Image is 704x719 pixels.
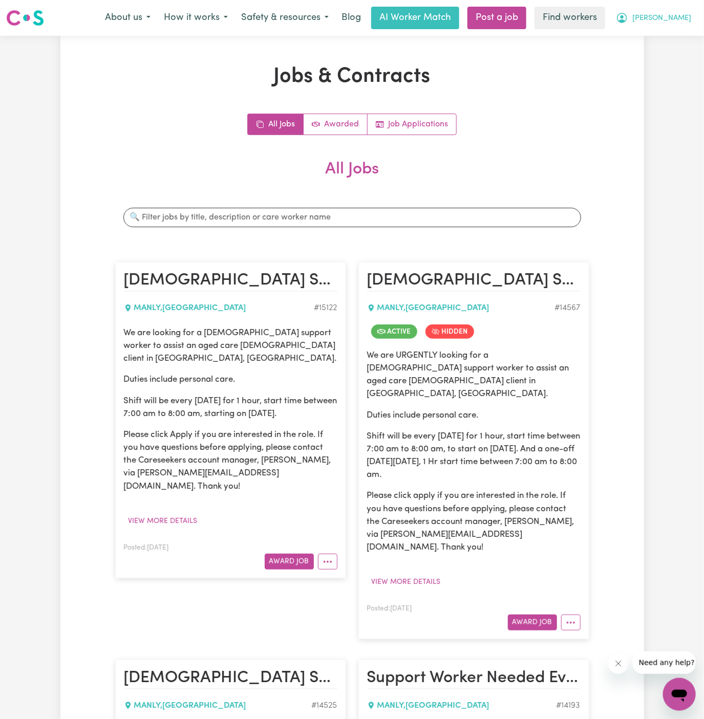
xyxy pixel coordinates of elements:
button: Award Job [508,615,557,630]
a: Careseekers logo [6,6,44,30]
span: [PERSON_NAME] [632,13,691,24]
button: Award Job [265,554,314,570]
p: We are URGENTLY looking for a [DEMOGRAPHIC_DATA] support worker to assist an aged care [DEMOGRAPH... [367,349,581,401]
p: Please click apply if you are interested in the role. If you have questions before applying, plea... [367,489,581,554]
div: Job ID #15122 [314,302,337,314]
p: Shift will be every [DATE] for 1 hour, start time between 7:00 am to 8:00 am, to start on [DATE].... [367,430,581,482]
p: Shift will be every [DATE] for 1 hour, start time between 7:00 am to 8:00 am, starting on [DATE]. [124,395,337,420]
h1: Jobs & Contracts [115,64,589,89]
img: Careseekers logo [6,9,44,27]
h2: Female Support Worker Needed In Manly, NSW [124,271,337,291]
a: All jobs [248,114,304,135]
p: We are looking for a [DEMOGRAPHIC_DATA] support worker to assist an aged care [DEMOGRAPHIC_DATA] ... [124,326,337,365]
h2: All Jobs [115,160,589,195]
p: Please click Apply if you are interested in the role. If you have questions before applying, plea... [124,428,337,493]
p: Duties include personal care. [367,409,581,422]
h2: Support Worker Needed Every Sunday Morning In Manly, NSW [367,668,581,689]
p: Duties include personal care. [124,373,337,386]
a: Post a job [467,7,526,29]
button: More options [561,615,581,630]
button: View more details [367,574,445,590]
button: My Account [609,7,698,29]
button: Safety & resources [234,7,335,29]
button: How it works [157,7,234,29]
div: MANLY , [GEOGRAPHIC_DATA] [124,302,314,314]
div: Job ID #14567 [555,302,581,314]
button: View more details [124,513,202,529]
iframe: Message from company [633,651,696,674]
div: MANLY , [GEOGRAPHIC_DATA] [124,700,312,712]
a: Active jobs [304,114,368,135]
span: Posted: [DATE] [367,605,412,612]
a: Job applications [368,114,456,135]
a: Find workers [535,7,605,29]
div: Job ID #14525 [312,700,337,712]
div: MANLY , [GEOGRAPHIC_DATA] [367,700,557,712]
div: MANLY , [GEOGRAPHIC_DATA] [367,302,555,314]
iframe: Close message [608,653,629,674]
span: Posted: [DATE] [124,544,169,551]
h2: Female Support Worker Needed Every Saturday In Manly, NSW [124,668,337,689]
span: Job is active [371,324,417,339]
button: More options [318,554,337,570]
a: AI Worker Match [371,7,459,29]
iframe: Button to launch messaging window [663,678,696,711]
button: About us [98,7,157,29]
a: Blog [335,7,367,29]
h2: Female Support Worker Needed Every Saturday In Manly, NSW [367,271,581,291]
input: 🔍 Filter jobs by title, description or care worker name [123,208,581,227]
span: Job is hidden [425,324,474,339]
div: Job ID #14193 [557,700,581,712]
